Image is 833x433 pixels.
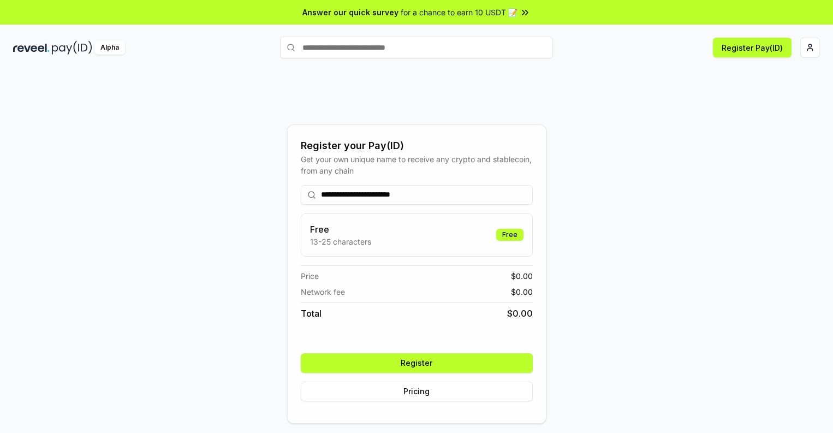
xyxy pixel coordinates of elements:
[511,270,533,282] span: $ 0.00
[301,270,319,282] span: Price
[301,138,533,153] div: Register your Pay(ID)
[13,41,50,55] img: reveel_dark
[310,223,371,236] h3: Free
[496,229,523,241] div: Free
[301,286,345,298] span: Network fee
[301,307,322,320] span: Total
[507,307,533,320] span: $ 0.00
[94,41,125,55] div: Alpha
[302,7,398,18] span: Answer our quick survey
[301,382,533,401] button: Pricing
[401,7,517,18] span: for a chance to earn 10 USDT 📝
[301,153,533,176] div: Get your own unique name to receive any crypto and stablecoin, from any chain
[52,41,92,55] img: pay_id
[310,236,371,247] p: 13-25 characters
[301,353,533,373] button: Register
[511,286,533,298] span: $ 0.00
[713,38,792,57] button: Register Pay(ID)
